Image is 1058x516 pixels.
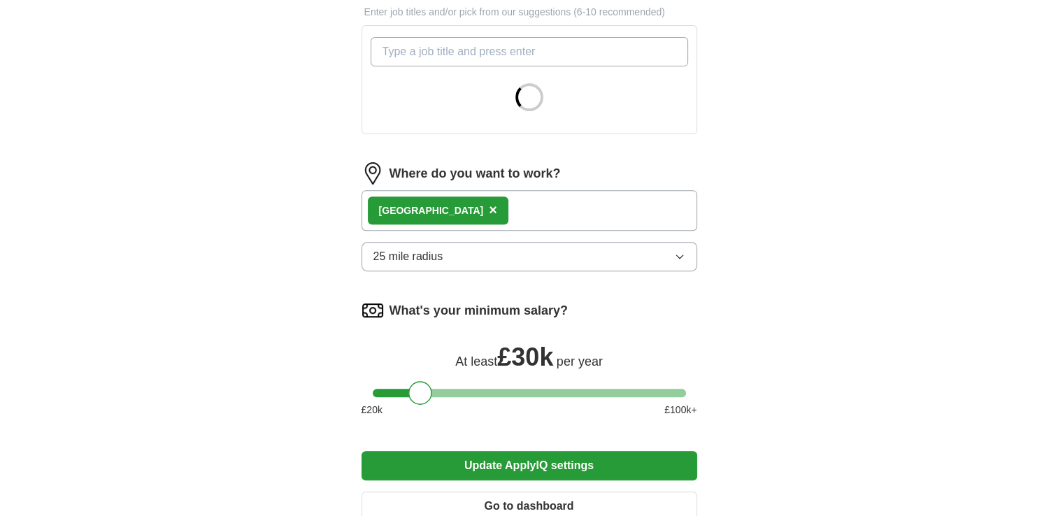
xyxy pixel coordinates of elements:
span: £ 20 k [362,403,383,417]
img: salary.png [362,299,384,322]
div: [GEOGRAPHIC_DATA] [379,203,484,218]
img: location.png [362,162,384,185]
label: Where do you want to work? [389,164,561,183]
label: What's your minimum salary? [389,301,568,320]
span: £ 100 k+ [664,403,696,417]
input: Type a job title and press enter [371,37,688,66]
span: 25 mile radius [373,248,443,265]
span: per year [557,354,603,368]
span: £ 30k [497,343,553,371]
button: × [489,200,497,221]
button: 25 mile radius [362,242,697,271]
button: Update ApplyIQ settings [362,451,697,480]
span: At least [455,354,497,368]
span: × [489,202,497,217]
p: Enter job titles and/or pick from our suggestions (6-10 recommended) [362,5,697,20]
